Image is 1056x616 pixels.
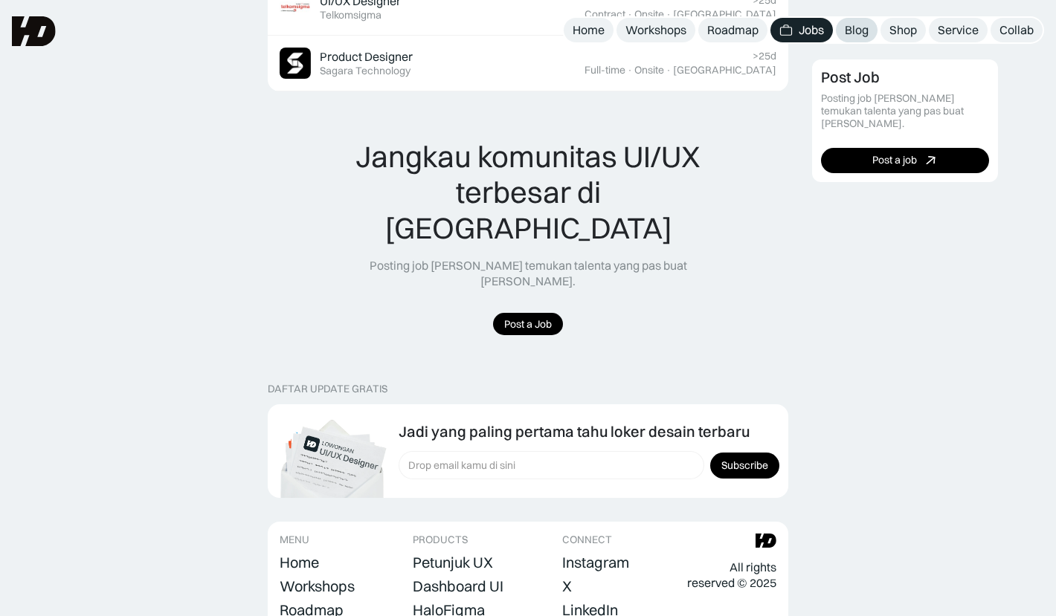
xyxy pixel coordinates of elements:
[627,8,633,21] div: ·
[399,451,704,479] input: Drop email kamu di sini
[280,534,309,546] div: MENU
[493,313,563,336] a: Post a Job
[562,554,629,571] div: Instagram
[634,64,664,77] div: Onsite
[280,552,319,573] a: Home
[564,18,614,42] a: Home
[872,154,917,166] div: Post a job
[666,8,672,21] div: ·
[413,554,493,571] div: Petunjuk UX
[889,22,917,38] div: Shop
[320,9,381,22] div: Telkomsigma
[562,577,572,595] div: X
[687,560,776,591] div: All rights reserved © 2025
[698,18,767,42] a: Roadmap
[280,577,355,595] div: Workshops
[413,552,493,573] a: Petunjuk UX
[573,22,605,38] div: Home
[325,139,731,246] div: Jangkau komunitas UI/UX terbesar di [GEOGRAPHIC_DATA]
[585,64,625,77] div: Full-time
[821,68,880,86] div: Post Job
[325,258,731,289] div: Posting job [PERSON_NAME] temukan talenta yang pas buat [PERSON_NAME].
[770,18,833,42] a: Jobs
[673,8,776,21] div: [GEOGRAPHIC_DATA]
[413,576,503,597] a: Dashboard UI
[753,50,776,62] div: >25d
[880,18,926,42] a: Shop
[821,92,989,129] div: Posting job [PERSON_NAME] temukan talenta yang pas buat [PERSON_NAME].
[938,22,979,38] div: Service
[991,18,1043,42] a: Collab
[320,65,411,77] div: Sagara Technology
[504,318,552,331] div: Post a Job
[280,48,311,79] img: Job Image
[413,577,503,595] div: Dashboard UI
[799,22,824,38] div: Jobs
[707,22,759,38] div: Roadmap
[673,64,776,77] div: [GEOGRAPHIC_DATA]
[627,64,633,77] div: ·
[413,534,468,546] div: PRODUCTS
[821,147,989,172] a: Post a job
[280,576,355,597] a: Workshops
[280,554,319,571] div: Home
[929,18,988,42] a: Service
[836,18,878,42] a: Blog
[399,451,779,479] form: Form Subscription
[625,22,686,38] div: Workshops
[845,22,869,38] div: Blog
[710,453,779,479] input: Subscribe
[585,8,625,21] div: Contract
[666,64,672,77] div: ·
[634,8,664,21] div: Onsite
[320,49,413,65] div: Product Designer
[399,423,750,441] div: Jadi yang paling pertama tahu loker desain terbaru
[562,576,572,597] a: X
[268,36,788,91] a: Job ImageProduct DesignerSagara Technology>25dFull-time·Onsite·[GEOGRAPHIC_DATA]
[562,534,612,546] div: CONNECT
[616,18,695,42] a: Workshops
[999,22,1034,38] div: Collab
[268,383,387,395] div: DAFTAR UPDATE GRATIS
[562,552,629,573] a: Instagram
